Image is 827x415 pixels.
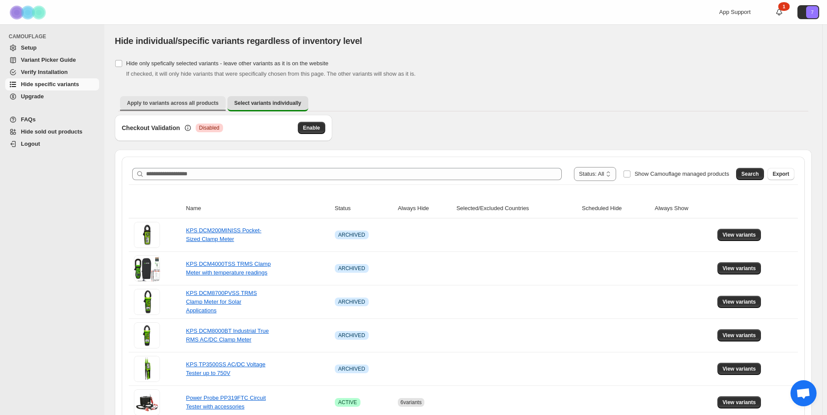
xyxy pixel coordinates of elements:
[579,199,652,218] th: Scheduled Hide
[122,124,180,132] h3: Checkout Validation
[775,8,784,17] a: 1
[21,69,68,75] span: Verify Installation
[5,66,99,78] a: Verify Installation
[338,231,365,238] span: ARCHIVED
[134,289,160,315] img: KPS DCM8700PVSS TRMS Clamp Meter for Solar Applications
[717,296,761,308] button: View variants
[9,33,100,40] span: CAMOUFLAGE
[5,54,99,66] a: Variant Picker Guide
[5,90,99,103] a: Upgrade
[134,255,160,281] img: KPS DCM4000TSS TRMS Clamp Meter with temperature readings
[186,290,257,314] a: KPS DCM8700PVSS TRMS Clamp Meter for Solar Applications
[790,380,817,406] div: Open chat
[134,222,160,248] img: KPS DCM200MINISS Pocket-Sized Clamp Meter
[717,229,761,241] button: View variants
[5,78,99,90] a: Hide specific variants
[767,168,794,180] button: Export
[338,399,357,406] span: ACTIVE
[7,0,50,24] img: Camouflage
[717,396,761,408] button: View variants
[652,199,715,218] th: Always Show
[186,361,266,376] a: KPS TP3500SS AC/DC Voltage Tester up to 750V
[811,10,814,15] text: 7
[21,57,76,63] span: Variant Picker Guide
[21,93,44,100] span: Upgrade
[338,265,365,272] span: ARCHIVED
[454,199,580,218] th: Selected/Excluded Countries
[338,365,365,372] span: ARCHIVED
[723,365,756,372] span: View variants
[773,171,789,177] span: Export
[5,114,99,126] a: FAQs
[134,322,160,348] img: KPS DCM8000BT Industrial True RMS AC/DC Clamp Meter
[183,199,332,218] th: Name
[21,81,79,87] span: Hide specific variants
[634,171,729,177] span: Show Camouflage managed products
[126,70,416,77] span: If checked, it will only hide variants that were specifically chosen from this page. The other va...
[717,329,761,341] button: View variants
[199,124,220,131] span: Disabled
[723,399,756,406] span: View variants
[186,328,269,343] a: KPS DCM8000BT Industrial True RMS AC/DC Clamp Meter
[120,96,226,110] button: Apply to variants across all products
[127,100,219,107] span: Apply to variants across all products
[5,42,99,54] a: Setup
[332,199,395,218] th: Status
[5,138,99,150] a: Logout
[21,116,36,123] span: FAQs
[234,100,301,107] span: Select variants individually
[134,356,160,382] img: KPS TP3500SS AC/DC Voltage Tester up to 750V
[298,122,325,134] button: Enable
[778,2,790,11] div: 1
[736,168,764,180] button: Search
[338,332,365,339] span: ARCHIVED
[186,227,261,242] a: KPS DCM200MINISS Pocket-Sized Clamp Meter
[115,36,362,46] span: Hide individual/specific variants regardless of inventory level
[21,44,37,51] span: Setup
[723,332,756,339] span: View variants
[400,399,422,405] span: 6 variants
[723,265,756,272] span: View variants
[741,171,759,177] span: Search
[186,395,266,410] a: Power Probe PP319FTC Circuit Tester with accessories
[338,298,365,305] span: ARCHIVED
[723,231,756,238] span: View variants
[717,262,761,274] button: View variants
[21,128,83,135] span: Hide sold out products
[395,199,454,218] th: Always Hide
[719,9,750,15] span: App Support
[717,363,761,375] button: View variants
[186,261,271,276] a: KPS DCM4000TSS TRMS Clamp Meter with temperature readings
[227,96,308,111] button: Select variants individually
[5,126,99,138] a: Hide sold out products
[21,141,40,147] span: Logout
[723,298,756,305] span: View variants
[797,5,819,19] button: Avatar with initials 7
[126,60,328,67] span: Hide only spefically selected variants - leave other variants as it is on the website
[806,6,818,18] span: Avatar with initials 7
[303,124,320,131] span: Enable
